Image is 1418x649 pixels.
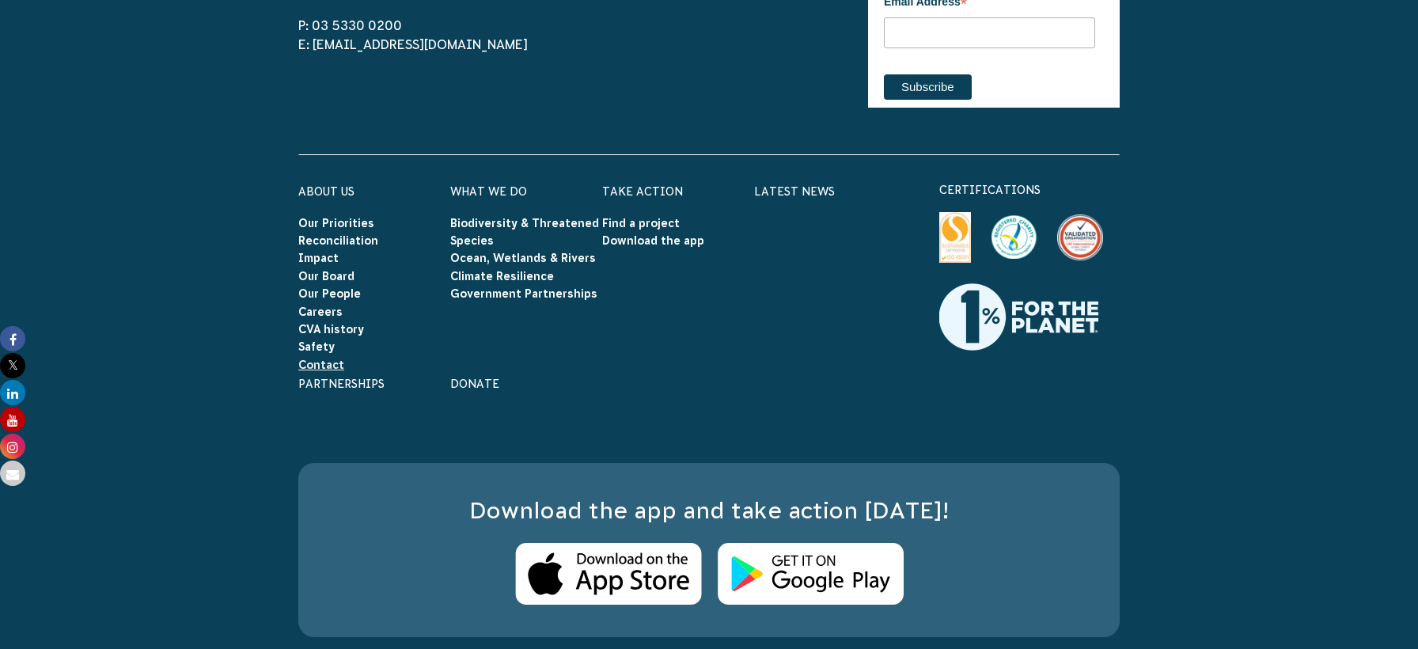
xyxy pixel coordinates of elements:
a: P: 03 5330 0200 [298,18,402,32]
a: Reconciliation [298,234,378,247]
a: Climate Resilience [450,270,554,283]
a: Impact [298,252,339,264]
a: Our Board [298,270,354,283]
a: Biodiversity & Threatened Species [450,217,599,247]
img: Apple Store Logo [515,543,702,605]
a: Ocean, Wetlands & Rivers [450,252,596,264]
a: Download the app [602,234,704,247]
a: Safety [298,340,335,353]
a: CVA history [298,323,364,336]
a: Find a project [602,217,680,230]
a: Our People [298,287,361,300]
a: Careers [298,306,343,318]
input: Subscribe [884,74,972,100]
a: About Us [298,185,354,198]
a: Contact [298,359,344,371]
a: Latest News [754,185,835,198]
a: E: [EMAIL_ADDRESS][DOMAIN_NAME] [298,37,528,51]
p: certifications [939,180,1120,199]
a: Our Priorities [298,217,374,230]
a: What We Do [450,185,527,198]
img: Android Store Logo [718,543,904,605]
a: Donate [450,378,499,390]
a: Government Partnerships [450,287,597,300]
a: Take Action [602,185,683,198]
h3: Download the app and take action [DATE]! [330,495,1088,527]
a: Partnerships [298,378,385,390]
